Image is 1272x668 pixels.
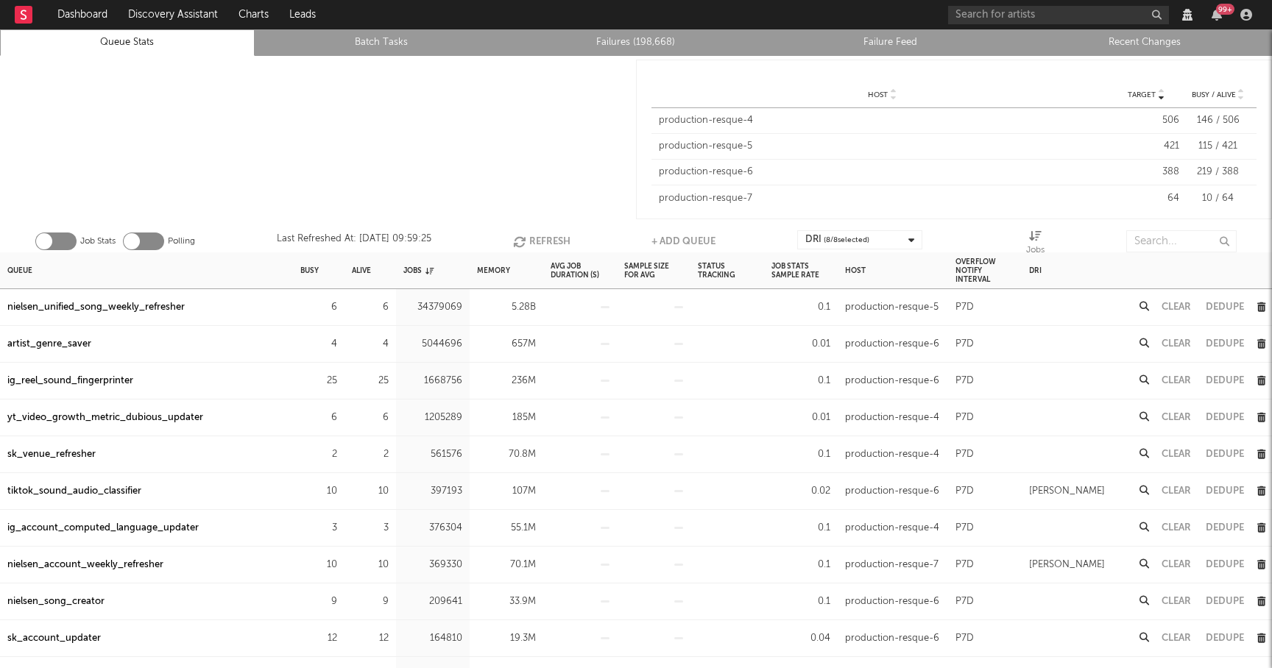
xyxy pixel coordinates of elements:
div: 19.3M [477,630,536,647]
div: 55.1M [477,519,536,537]
div: production-resque-5 [659,139,1106,154]
div: production-resque-7 [845,556,939,574]
button: Dedupe [1206,523,1244,533]
a: Recent Changes [1025,34,1264,51]
div: production-resque-6 [845,483,939,500]
div: ig_account_computed_language_updater [7,519,199,537]
div: 3 [300,519,337,537]
button: Refresh [513,230,570,252]
div: production-resque-6 [845,630,939,647]
div: 421 [1113,139,1179,154]
div: 107M [477,483,536,500]
div: 9 [300,593,337,611]
div: [PERSON_NAME] [1029,556,1105,574]
a: artist_genre_saver [7,335,91,353]
div: 25 [300,372,337,390]
button: Dedupe [1206,633,1244,643]
button: Clear [1162,450,1191,459]
div: 4 [352,335,389,353]
div: production-resque-6 [845,335,939,353]
div: Alive [352,255,371,286]
div: 64 [1113,191,1179,206]
button: Clear [1162,376,1191,385]
div: DRI [1029,255,1042,286]
div: [PERSON_NAME] [1029,483,1105,500]
div: 369330 [403,556,462,574]
div: 397193 [403,483,462,500]
div: Busy [300,255,319,286]
button: Dedupe [1206,376,1244,385]
div: 6 [352,409,389,427]
div: Host [845,255,866,286]
div: 12 [300,630,337,647]
div: production-resque-4 [659,113,1106,128]
div: 2 [300,446,337,463]
span: Host [868,90,888,99]
button: + Add Queue [651,230,715,252]
div: 506 [1113,113,1179,128]
div: Memory [477,255,510,286]
label: Polling [168,232,195,250]
div: 0.1 [771,593,830,611]
div: 0.02 [771,483,830,500]
button: Clear [1162,597,1191,606]
div: 1668756 [403,372,462,390]
div: 4 [300,335,337,353]
div: 34379069 [403,299,462,316]
div: P7D [955,519,974,537]
div: Job Stats Sample Rate [771,255,830,286]
a: yt_video_growth_metric_dubious_updater [7,409,203,427]
a: nielsen_song_creator [7,593,105,611]
div: tiktok_sound_audio_classifier [7,483,141,500]
a: ig_reel_sound_fingerprinter [7,372,133,390]
button: Clear [1162,302,1191,312]
div: 10 [352,483,389,500]
a: nielsen_account_weekly_refresher [7,556,163,574]
a: Failures (198,668) [517,34,755,51]
div: 0.1 [771,299,830,316]
div: 6 [300,299,337,316]
a: Queue Stats [8,34,247,51]
div: Status Tracking [698,255,757,286]
button: Clear [1162,523,1191,533]
div: production-resque-5 [845,299,939,316]
div: 0.01 [771,409,830,427]
div: Jobs [403,255,434,286]
div: production-resque-6 [659,165,1106,180]
div: 99 + [1216,4,1234,15]
div: production-resque-4 [845,409,939,427]
div: Overflow Notify Interval [955,255,1014,286]
div: 236M [477,372,536,390]
div: production-resque-6 [845,372,939,390]
button: Clear [1162,633,1191,643]
div: 0.1 [771,446,830,463]
a: sk_venue_refresher [7,446,96,463]
button: Dedupe [1206,560,1244,569]
div: 3 [352,519,389,537]
button: Dedupe [1206,597,1244,606]
div: 561576 [403,446,462,463]
div: P7D [955,446,974,463]
div: 115 / 421 [1187,139,1249,154]
div: Queue [7,255,32,286]
button: Dedupe [1206,450,1244,459]
div: 10 [300,556,337,574]
div: 164810 [403,630,462,647]
a: Failure Feed [771,34,1010,51]
button: Clear [1162,339,1191,349]
div: 219 / 388 [1187,165,1249,180]
div: P7D [955,372,974,390]
div: 70.1M [477,556,536,574]
div: P7D [955,483,974,500]
button: Dedupe [1206,302,1244,312]
div: P7D [955,299,974,316]
div: Sample Size For Avg [624,255,683,286]
div: 185M [477,409,536,427]
button: Dedupe [1206,486,1244,496]
a: nielsen_unified_song_weekly_refresher [7,299,185,316]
